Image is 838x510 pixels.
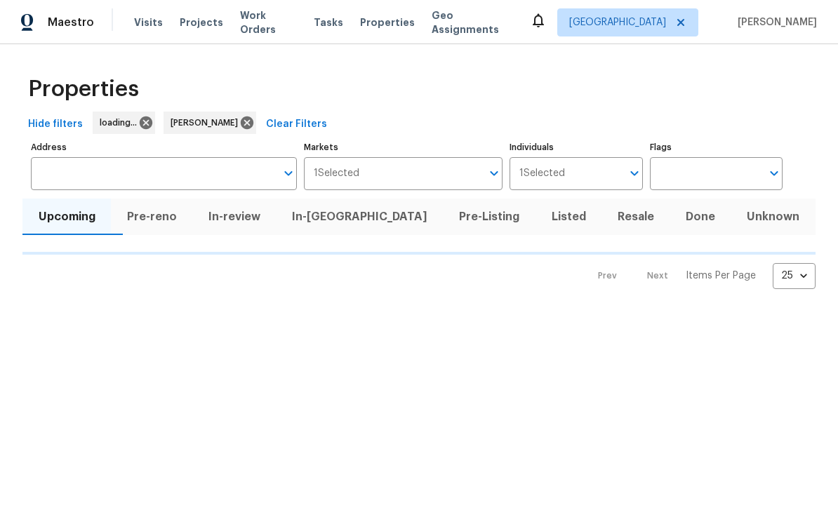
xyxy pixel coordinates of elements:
span: 1 Selected [519,168,565,180]
nav: Pagination Navigation [585,263,816,289]
span: Resale [610,207,661,227]
button: Open [484,163,504,183]
span: [PERSON_NAME] [732,15,817,29]
span: Upcoming [31,207,102,227]
button: Hide filters [22,112,88,137]
span: loading... [100,116,142,130]
span: Projects [180,15,223,29]
div: 25 [773,257,816,294]
span: Tasks [314,18,343,27]
button: Open [279,163,298,183]
span: [PERSON_NAME] [171,116,244,130]
div: [PERSON_NAME] [164,112,256,134]
button: Clear Filters [260,112,333,137]
button: Open [764,163,784,183]
span: Hide filters [28,116,83,133]
button: Open [625,163,644,183]
span: Maestro [48,15,94,29]
span: Properties [360,15,415,29]
span: In-[GEOGRAPHIC_DATA] [285,207,435,227]
span: In-review [201,207,267,227]
span: Visits [134,15,163,29]
span: Pre-reno [119,207,184,227]
div: loading... [93,112,155,134]
span: Properties [28,82,139,96]
label: Markets [304,143,503,152]
span: [GEOGRAPHIC_DATA] [569,15,666,29]
p: Items Per Page [686,269,756,283]
label: Address [31,143,297,152]
span: Unknown [740,207,807,227]
label: Individuals [510,143,642,152]
span: Work Orders [240,8,297,36]
span: Done [679,207,723,227]
span: Geo Assignments [432,8,513,36]
span: Pre-Listing [452,207,527,227]
span: 1 Selected [314,168,359,180]
span: Clear Filters [266,116,327,133]
label: Flags [650,143,783,152]
span: Listed [544,207,593,227]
